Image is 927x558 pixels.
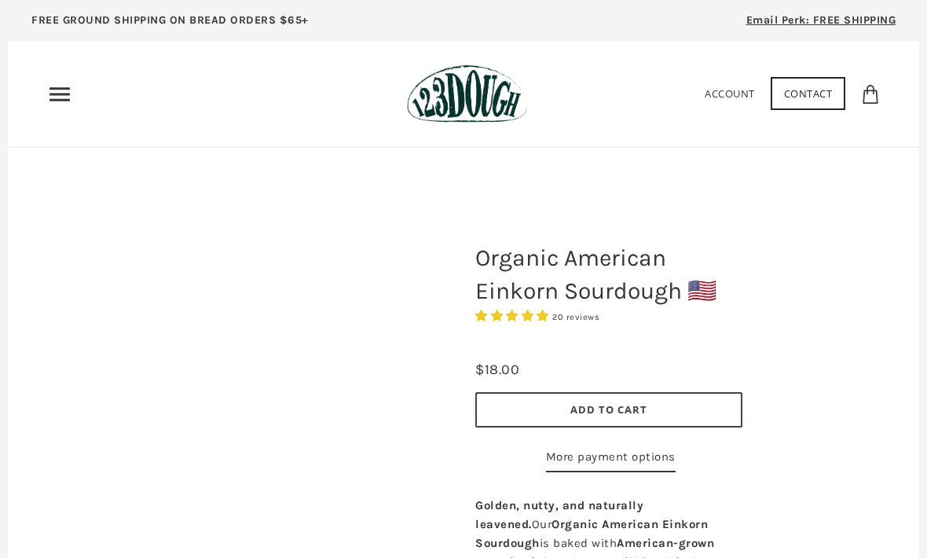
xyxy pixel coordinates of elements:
b: Golden, nutty, and naturally leavened. [475,498,643,531]
a: Account [705,86,755,101]
h1: Organic American Einkorn Sourdough 🇺🇸 [463,233,754,315]
img: 123Dough Bakery [407,64,527,123]
b: Organic American Einkorn Sourdough [475,517,708,550]
span: 4.95 stars [475,309,552,323]
span: Email Perk: FREE SHIPPING [746,13,896,27]
div: $18.00 [475,358,519,381]
a: FREE GROUND SHIPPING ON BREAD ORDERS $65+ [8,8,332,41]
a: More payment options [546,447,676,472]
a: Email Perk: FREE SHIPPING [723,8,920,41]
span: Add to Cart [570,402,647,417]
p: FREE GROUND SHIPPING ON BREAD ORDERS $65+ [31,12,309,29]
nav: Primary [47,82,72,107]
a: Contact [771,77,846,110]
span: 20 reviews [552,312,599,322]
button: Add to Cart [475,392,742,428]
